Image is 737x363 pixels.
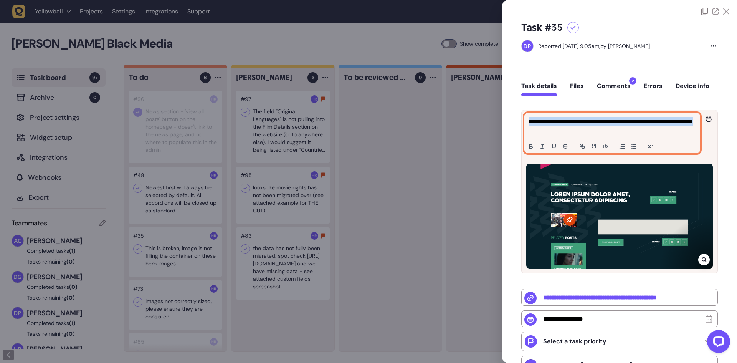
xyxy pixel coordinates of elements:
[521,22,563,34] h5: Task #35
[676,82,709,96] button: Device info
[522,40,533,52] img: Dan Pearson
[543,338,606,345] p: Select a task priority
[538,43,600,50] div: Reported [DATE] 9.05am,
[521,82,557,96] button: Task details
[597,82,631,96] button: Comments
[701,327,733,359] iframe: LiveChat chat widget
[570,82,584,96] button: Files
[629,77,636,85] span: 2
[644,82,663,96] button: Errors
[538,42,650,50] div: by [PERSON_NAME]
